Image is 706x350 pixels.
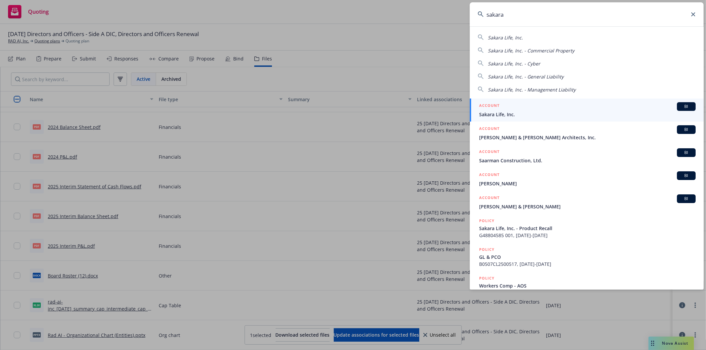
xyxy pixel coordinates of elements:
a: ACCOUNTBI[PERSON_NAME] [470,168,704,191]
span: Sakara Life, Inc. [488,34,523,41]
span: Workers Comp - AOS [479,282,696,289]
input: Search... [470,2,704,26]
span: [PERSON_NAME] [479,180,696,187]
span: BI [680,127,693,133]
h5: ACCOUNT [479,194,500,202]
span: Sakara Life, Inc. - Commercial Property [488,47,574,54]
span: BI [680,196,693,202]
span: [PERSON_NAME] & [PERSON_NAME] Architects, Inc. [479,134,696,141]
span: Sakara Life, Inc. - General Liability [488,73,564,80]
a: ACCOUNTBISakara Life, Inc. [470,99,704,122]
h5: POLICY [479,246,495,253]
a: POLICYGL & PCOB0507CL2500517, [DATE]-[DATE] [470,242,704,271]
span: Sakara Life, Inc. - Cyber [488,60,540,67]
span: 8033038267, [DATE]-[DATE] [479,289,696,296]
span: GL & PCO [479,253,696,260]
a: POLICYSakara Life, Inc. - Product RecallG48804585 001, [DATE]-[DATE] [470,214,704,242]
span: Sakara Life, Inc. [479,111,696,118]
span: BI [680,173,693,179]
span: [PERSON_NAME] & [PERSON_NAME] [479,203,696,210]
span: Saarman Construction, Ltd. [479,157,696,164]
h5: POLICY [479,217,495,224]
span: BI [680,104,693,110]
h5: POLICY [479,275,495,282]
span: Sakara Life, Inc. - Management Liability [488,86,576,93]
span: BI [680,150,693,156]
a: ACCOUNTBI[PERSON_NAME] & [PERSON_NAME] Architects, Inc. [470,122,704,145]
h5: ACCOUNT [479,125,500,133]
span: Sakara Life, Inc. - Product Recall [479,225,696,232]
h5: ACCOUNT [479,148,500,156]
span: G48804585 001, [DATE]-[DATE] [479,232,696,239]
span: B0507CL2500517, [DATE]-[DATE] [479,260,696,268]
h5: ACCOUNT [479,102,500,110]
a: ACCOUNTBISaarman Construction, Ltd. [470,145,704,168]
a: POLICYWorkers Comp - AOS8033038267, [DATE]-[DATE] [470,271,704,300]
a: ACCOUNTBI[PERSON_NAME] & [PERSON_NAME] [470,191,704,214]
h5: ACCOUNT [479,171,500,179]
